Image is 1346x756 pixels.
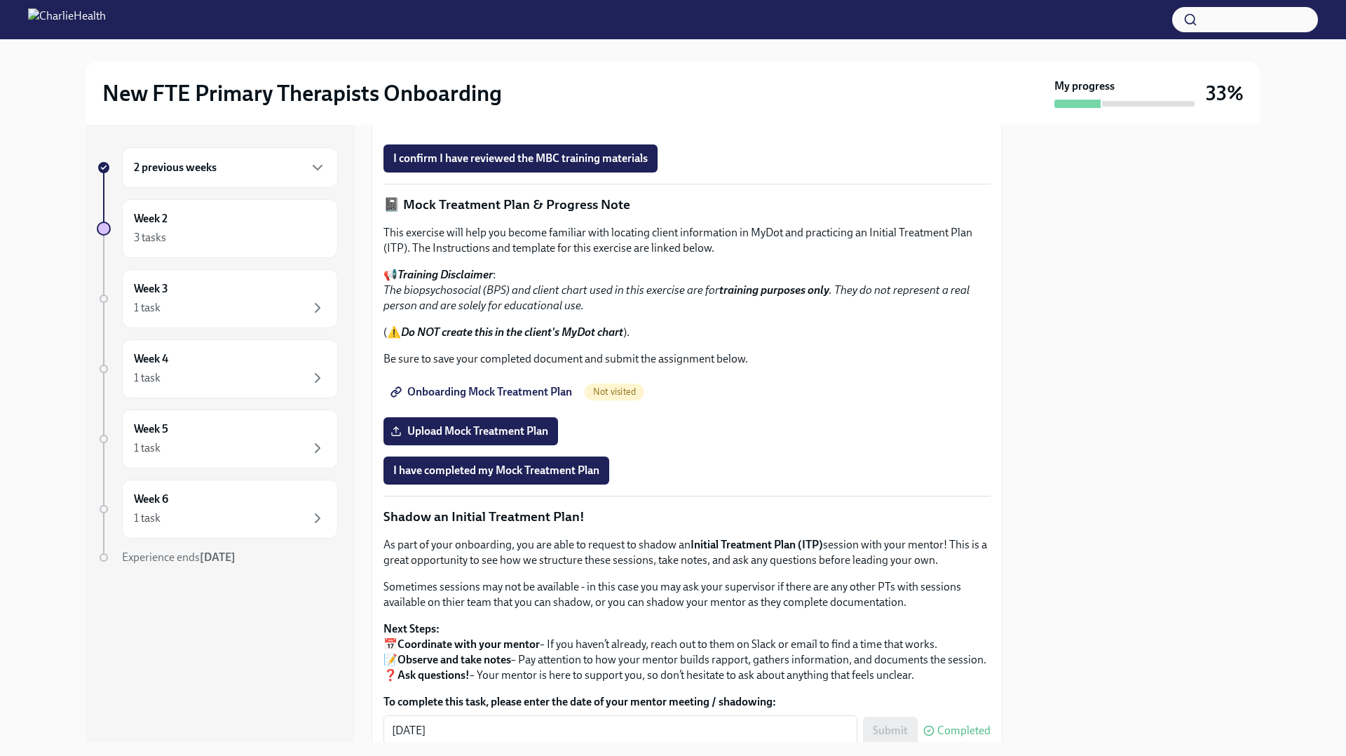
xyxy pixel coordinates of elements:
[134,281,168,297] h6: Week 3
[383,417,558,445] label: Upload Mock Treatment Plan
[585,386,644,397] span: Not visited
[383,225,991,256] p: This exercise will help you become familiar with locating client information in MyDot and practic...
[397,653,511,666] strong: Observe and take notes
[97,410,338,468] a: Week 51 task
[393,385,572,399] span: Onboarding Mock Treatment Plan
[134,160,217,175] h6: 2 previous weeks
[397,668,470,682] strong: Ask questions!
[383,622,440,635] strong: Next Steps:
[97,199,338,258] a: Week 23 tasks
[97,269,338,328] a: Week 31 task
[383,579,991,610] p: Sometimes sessions may not be available - in this case you may ask your supervisor if there are a...
[102,79,502,107] h2: New FTE Primary Therapists Onboarding
[28,8,106,31] img: CharlieHealth
[397,637,540,651] strong: Coordinate with your mentor
[200,551,236,564] strong: [DATE]
[937,725,991,736] span: Completed
[134,300,161,316] div: 1 task
[134,511,161,526] div: 1 task
[401,325,623,339] strong: Do NOT create this in the client's MyDot chart
[393,424,548,438] span: Upload Mock Treatment Plan
[134,492,168,507] h6: Week 6
[383,621,991,683] p: 📅 – If you haven’t already, reach out to them on Slack or email to find a time that works. 📝 – Pa...
[383,267,991,313] p: 📢 :
[383,283,970,312] em: The biopsychosocial (BPS) and client chart used in this exercise are for . They do not represent ...
[637,114,691,125] span: Completed
[134,211,168,227] h6: Week 2
[383,694,991,710] label: To complete this task, please enter the date of your mentor meeting / shadowing:
[134,351,168,367] h6: Week 4
[134,440,161,456] div: 1 task
[97,339,338,398] a: Week 41 task
[393,151,648,166] span: I confirm I have reviewed the MBC training materials
[392,722,849,739] textarea: [DATE]
[383,144,658,173] button: I confirm I have reviewed the MBC training materials
[383,196,991,214] p: 📓 Mock Treatment Plan & Progress Note
[383,537,991,568] p: As part of your onboarding, you are able to request to shadow an session with your mentor! This i...
[97,480,338,539] a: Week 61 task
[134,230,166,245] div: 3 tasks
[393,464,599,478] span: I have completed my Mock Treatment Plan
[383,325,991,340] p: (⚠️ ).
[122,551,236,564] span: Experience ends
[1206,81,1244,106] h3: 33%
[134,421,168,437] h6: Week 5
[397,268,493,281] strong: Training Disclaimer
[383,378,582,406] a: Onboarding Mock Treatment Plan
[134,370,161,386] div: 1 task
[383,457,609,485] button: I have completed my Mock Treatment Plan
[691,538,823,551] strong: Initial Treatment Plan (ITP)
[719,283,829,297] strong: training purposes only
[383,351,991,367] p: Be sure to save your completed document and submit the assignment below.
[1054,79,1115,94] strong: My progress
[383,508,991,526] p: Shadow an Initial Treatment Plan!
[122,147,338,188] div: 2 previous weeks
